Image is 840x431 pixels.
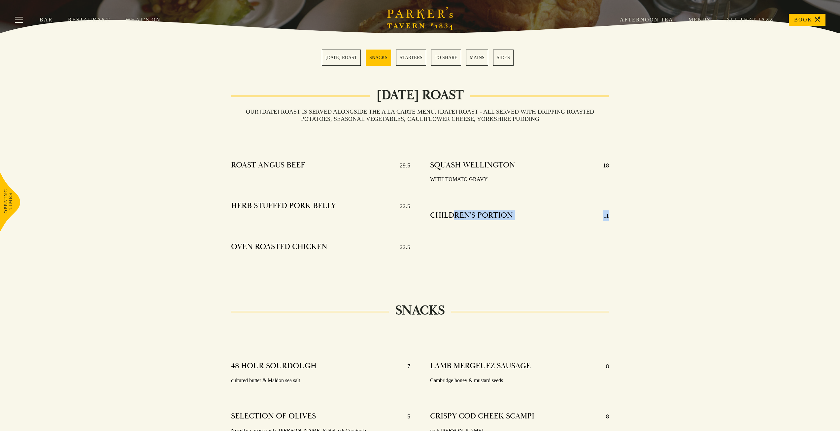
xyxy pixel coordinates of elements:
[231,242,327,252] h4: OVEN ROASTED CHICKEN
[393,242,410,252] p: 22.5
[599,361,609,372] p: 8
[322,50,361,66] a: 1 / 6
[430,361,531,372] h4: LAMB MERGEUEZ SAUSAGE
[430,210,513,221] h4: CHILDREN'S PORTION
[430,376,609,385] p: Cambridge honey & mustard seeds
[430,175,609,184] p: WITH TOMATO GRAVY
[389,303,451,318] h2: Snacks
[396,50,426,66] a: 3 / 6
[231,160,305,171] h4: ROAST ANGUS BEEF
[599,411,609,422] p: 8
[231,108,609,123] h3: Our [DATE] roast is served alongside the A La Carte menu. [DATE] ROAST - All served with dripping...
[597,210,609,221] p: 11
[231,376,410,385] p: cultured butter & Maldon sea salt
[370,87,470,103] h2: [DATE] ROAST
[231,411,316,422] h4: SELECTION OF OLIVES
[401,361,410,372] p: 7
[596,160,609,171] p: 18
[493,50,514,66] a: 6 / 6
[393,160,410,171] p: 29.5
[431,50,461,66] a: 4 / 6
[401,411,410,422] p: 5
[366,50,391,66] a: 2 / 6
[430,160,515,171] h4: SQUASH WELLINGTON
[466,50,488,66] a: 5 / 6
[231,361,317,372] h4: 48 HOUR SOURDOUGH
[231,201,336,211] h4: HERB STUFFED PORK BELLY
[430,411,534,422] h4: CRISPY COD CHEEK SCAMPI
[393,201,410,211] p: 22.5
